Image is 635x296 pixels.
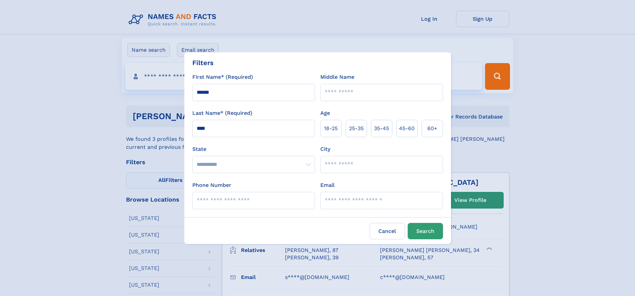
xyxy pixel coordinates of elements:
label: State [192,145,315,153]
span: 25‑35 [349,124,364,132]
label: Age [320,109,330,117]
div: Filters [192,58,214,68]
label: Phone Number [192,181,231,189]
span: 45‑60 [399,124,415,132]
label: Email [320,181,335,189]
label: First Name* (Required) [192,73,253,81]
label: Cancel [370,223,405,239]
button: Search [408,223,443,239]
label: Middle Name [320,73,354,81]
span: 60+ [427,124,437,132]
label: City [320,145,330,153]
span: 18‑25 [324,124,338,132]
label: Last Name* (Required) [192,109,252,117]
span: 35‑45 [374,124,389,132]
